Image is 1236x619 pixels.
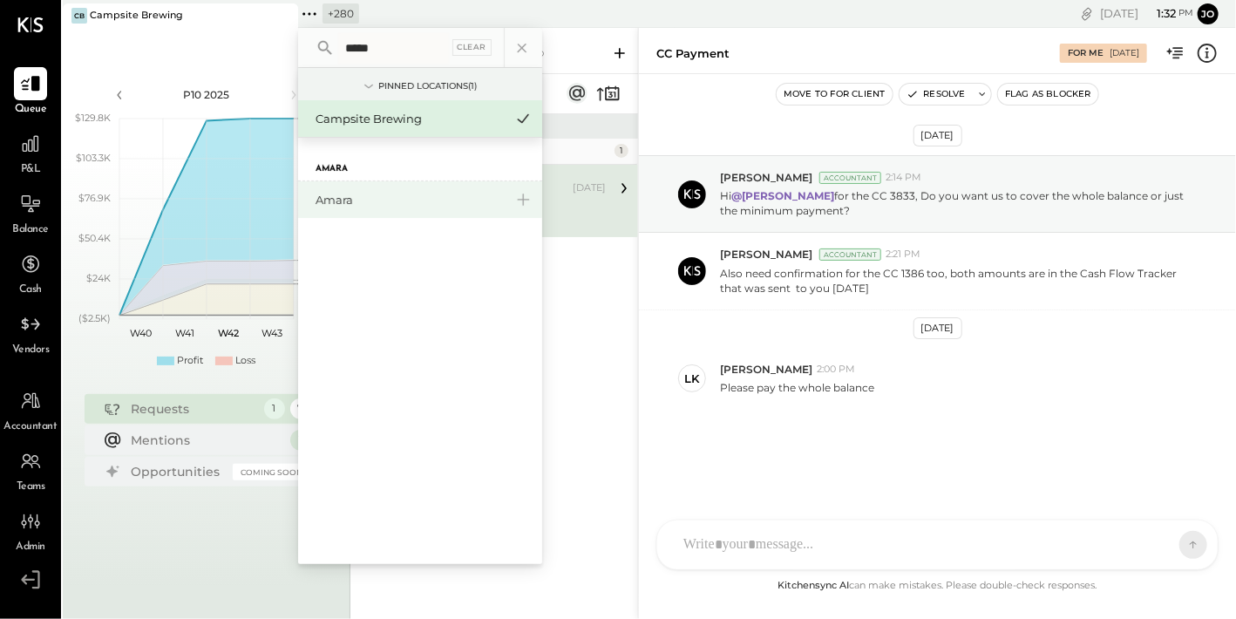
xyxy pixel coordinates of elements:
[4,419,58,435] span: Accountant
[76,152,111,164] text: $103.3K
[21,162,41,178] span: P&L
[720,247,812,262] span: [PERSON_NAME]
[1,187,60,238] a: Balance
[78,312,111,324] text: ($2.5K)
[323,3,359,24] div: + 280
[685,371,700,387] div: LK
[900,84,973,105] button: Resolve
[1,127,60,178] a: P&L
[378,80,477,92] div: Pinned Locations ( 1 )
[886,171,921,185] span: 2:14 PM
[19,282,42,298] span: Cash
[720,380,874,395] p: Please pay the whole balance
[86,272,111,284] text: $24K
[1,308,60,358] a: Vendors
[235,354,255,368] div: Loss
[290,430,311,451] div: 1
[316,163,348,175] label: Amara
[1198,3,1219,24] button: Jo
[130,327,152,339] text: W40
[12,343,50,358] span: Vendors
[78,232,111,244] text: $50.4K
[819,248,881,261] div: Accountant
[17,480,45,495] span: Teams
[1,248,60,298] a: Cash
[75,112,111,124] text: $129.8K
[261,327,282,339] text: W43
[1078,4,1096,23] div: copy link
[1,505,60,555] a: Admin
[12,222,49,238] span: Balance
[1110,47,1139,59] div: [DATE]
[15,102,47,118] span: Queue
[1,445,60,495] a: Teams
[1,384,60,435] a: Accountant
[132,463,224,480] div: Opportunities
[720,266,1197,296] p: Also need confirmation for the CC 1386 too, both amounts are in the Cash Flow Tracker that was se...
[71,8,87,24] div: CB
[731,189,834,202] strong: @[PERSON_NAME]
[720,170,812,185] span: [PERSON_NAME]
[132,87,281,102] div: P10 2025
[78,192,111,204] text: $76.9K
[316,192,504,208] div: Amara
[777,84,893,105] button: Move to for client
[913,125,962,146] div: [DATE]
[886,248,920,262] span: 2:21 PM
[290,398,311,419] div: 7
[720,188,1197,218] p: Hi for the CC 3833, Do you want us to cover the whole balance or just the minimum payment?
[264,398,285,419] div: 1
[656,45,730,62] div: CC Payment
[177,354,203,368] div: Profit
[1068,47,1104,59] div: For Me
[1141,5,1176,22] span: 1 : 32
[998,84,1098,105] button: Flag as Blocker
[218,327,239,339] text: W42
[720,362,812,377] span: [PERSON_NAME]
[1178,7,1193,19] span: pm
[316,111,504,127] div: Campsite Brewing
[132,432,282,449] div: Mentions
[1100,5,1193,22] div: [DATE]
[573,181,606,195] div: [DATE]
[90,9,183,23] div: Campsite Brewing
[233,464,311,480] div: Coming Soon
[615,144,628,158] div: 1
[817,363,855,377] span: 2:00 PM
[132,400,255,418] div: Requests
[1,67,60,118] a: Queue
[175,327,194,339] text: W41
[452,39,492,56] div: Clear
[913,317,962,339] div: [DATE]
[819,172,881,184] div: Accountant
[16,540,45,555] span: Admin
